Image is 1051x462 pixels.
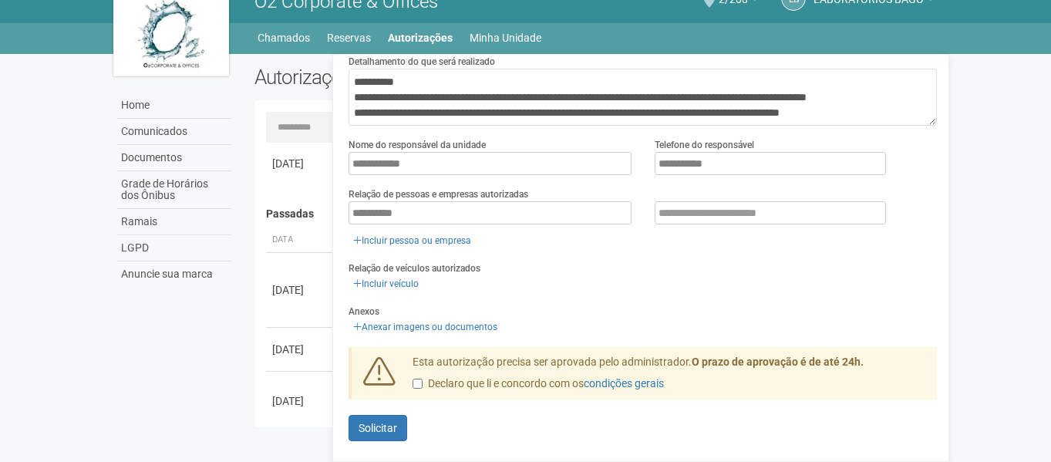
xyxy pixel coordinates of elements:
[349,55,495,69] label: Detalhamento do que será realizado
[117,235,231,261] a: LGPD
[470,27,541,49] a: Minha Unidade
[413,379,423,389] input: Declaro que li e concordo com oscondições gerais
[117,209,231,235] a: Ramais
[117,119,231,145] a: Comunicados
[117,171,231,209] a: Grade de Horários dos Ônibus
[584,377,664,389] a: condições gerais
[655,138,754,152] label: Telefone do responsável
[117,261,231,287] a: Anuncie sua marca
[117,93,231,119] a: Home
[272,342,329,357] div: [DATE]
[349,319,502,336] a: Anexar imagens ou documentos
[349,261,480,275] label: Relação de veículos autorizados
[258,27,310,49] a: Chamados
[349,415,407,441] button: Solicitar
[413,376,664,392] label: Declaro que li e concordo com os
[349,187,528,201] label: Relação de pessoas e empresas autorizadas
[349,305,379,319] label: Anexos
[349,232,476,249] a: Incluir pessoa ou empresa
[359,422,397,434] span: Solicitar
[349,275,423,292] a: Incluir veículo
[401,355,938,400] div: Esta autorização precisa ser aprovada pelo administrador.
[254,66,584,89] h2: Autorizações
[117,145,231,171] a: Documentos
[327,27,371,49] a: Reservas
[272,282,329,298] div: [DATE]
[272,393,329,409] div: [DATE]
[266,208,927,220] h4: Passadas
[349,138,486,152] label: Nome do responsável da unidade
[272,156,329,171] div: [DATE]
[266,228,335,253] th: Data
[692,356,864,368] strong: O prazo de aprovação é de até 24h.
[388,27,453,49] a: Autorizações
